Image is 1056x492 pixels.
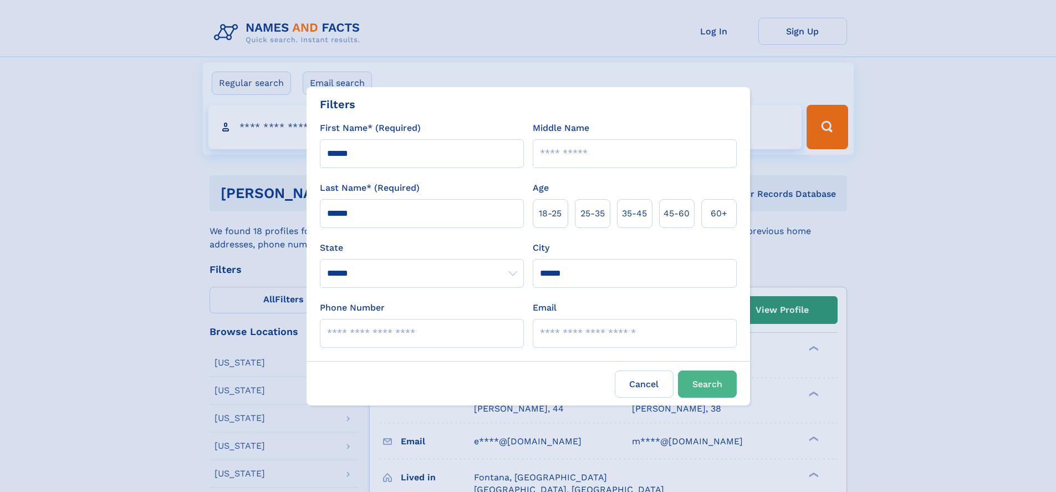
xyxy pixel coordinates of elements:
span: 45‑60 [664,207,690,220]
span: 18‑25 [539,207,562,220]
label: Phone Number [320,301,385,315]
button: Search [678,371,737,398]
div: Filters [320,96,355,113]
span: 35‑45 [622,207,647,220]
label: Middle Name [533,121,589,135]
span: 25‑35 [580,207,605,220]
label: Last Name* (Required) [320,181,420,195]
label: Age [533,181,549,195]
label: City [533,241,549,255]
label: State [320,241,524,255]
label: Email [533,301,557,315]
label: Cancel [615,371,674,398]
span: 60+ [711,207,727,220]
label: First Name* (Required) [320,121,421,135]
